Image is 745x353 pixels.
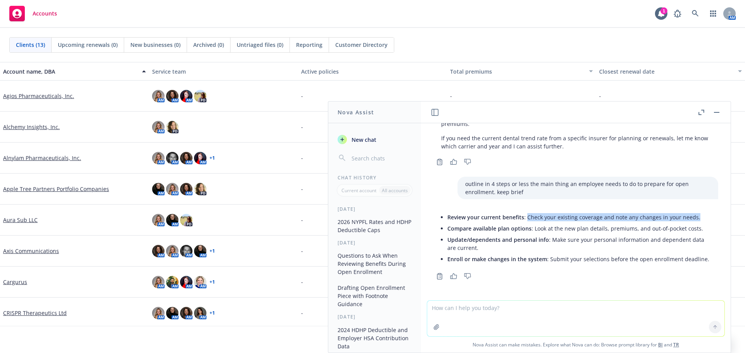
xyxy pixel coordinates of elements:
a: + 1 [210,280,215,284]
button: Thumbs down [461,157,474,167]
span: - [301,92,303,100]
a: Search [688,6,703,21]
img: photo [180,183,192,195]
a: Cargurus [3,278,27,286]
div: Closest renewal date [599,67,733,76]
a: Apple Tree Partners Portfolio Companies [3,185,109,193]
li: : Look at the new plan details, premiums, and out-of-pocket costs. [447,223,710,234]
img: photo [194,152,206,164]
button: Active policies [298,62,447,81]
a: Alnylam Pharmaceuticals, Inc. [3,154,81,162]
div: [DATE] [328,206,421,212]
img: photo [180,245,192,257]
span: - [450,92,452,100]
svg: Copy to clipboard [436,158,443,165]
div: Total premiums [450,67,584,76]
li: : Check your existing coverage and note any changes in your needs. [447,212,710,223]
img: photo [180,307,192,319]
span: New chat [350,136,376,144]
p: outline in 4 steps or less the main thing an employee needs to do to prepare for open enrollment.... [465,180,710,196]
img: photo [152,152,165,164]
img: photo [152,307,165,319]
span: - [599,92,601,100]
img: photo [166,276,178,288]
a: + 1 [210,156,215,160]
div: Chat History [328,174,421,181]
img: photo [166,183,178,195]
a: Agios Pharmaceuticals, Inc. [3,92,74,100]
p: All accounts [382,187,408,194]
span: - [301,216,303,224]
span: New businesses (0) [130,41,180,49]
svg: Copy to clipboard [436,273,443,280]
a: Switch app [705,6,721,21]
a: BI [658,341,663,348]
a: Report a Bug [670,6,685,21]
button: 2024 HDHP Deductible and Employer HSA Contribution Data [334,324,415,353]
div: Active policies [301,67,444,76]
span: - [301,247,303,255]
span: Untriaged files (0) [237,41,283,49]
div: Service team [152,67,295,76]
li: : Make sure your personal information and dependent data are current. [447,234,710,253]
img: photo [180,214,192,226]
img: photo [180,90,192,102]
button: Service team [149,62,298,81]
span: - [301,309,303,317]
div: [DATE] [328,239,421,246]
img: photo [194,276,206,288]
span: Nova Assist can make mistakes. Explore what Nova can do: Browse prompt library for and [424,337,728,353]
span: Upcoming renewals (0) [58,41,118,49]
span: Clients (13) [16,41,45,49]
div: Account name, DBA [3,67,137,76]
img: photo [194,90,206,102]
div: [DATE] [328,313,421,320]
span: Accounts [33,10,57,17]
a: Aura Sub LLC [3,216,38,224]
span: Enroll or make changes in the system [447,255,547,263]
div: 1 [660,7,667,14]
span: - [301,278,303,286]
p: If you need the current dental trend rate from a specific insurer for planning or renewals, let m... [441,134,710,150]
button: Questions to Ask When Reviewing Benefits During Open Enrollment [334,249,415,278]
a: + 1 [210,311,215,315]
img: photo [166,245,178,257]
span: Review your current benefits [447,214,524,221]
img: photo [166,214,178,226]
h1: Nova Assist [338,108,374,116]
img: photo [194,183,206,195]
span: Reporting [296,41,322,49]
a: CRISPR Therapeutics Ltd [3,309,67,317]
img: photo [166,90,178,102]
img: photo [180,152,192,164]
img: photo [166,152,178,164]
img: photo [194,245,206,257]
a: Axis Communications [3,247,59,255]
button: Total premiums [447,62,596,81]
a: + 1 [210,249,215,253]
img: photo [152,90,165,102]
img: photo [152,214,165,226]
li: : Submit your selections before the open enrollment deadline. [447,253,710,265]
img: photo [152,245,165,257]
img: photo [152,121,165,133]
a: TR [673,341,679,348]
span: Customer Directory [335,41,388,49]
span: Compare available plan options [447,225,532,232]
button: 2026 NYPFL Rates and HDHP Deductible Caps [334,215,415,236]
span: - [301,154,303,162]
img: photo [194,307,206,319]
button: Closest renewal date [596,62,745,81]
p: Current account [341,187,376,194]
span: Archived (0) [193,41,224,49]
img: photo [152,183,165,195]
img: photo [166,307,178,319]
button: Thumbs down [461,271,474,282]
a: Alchemy Insights, Inc. [3,123,60,131]
span: - [301,185,303,193]
img: photo [166,121,178,133]
button: Drafting Open Enrollment Piece with Footnote Guidance [334,281,415,310]
img: photo [180,276,192,288]
img: photo [152,276,165,288]
span: Update/dependents and personal info [447,236,549,243]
